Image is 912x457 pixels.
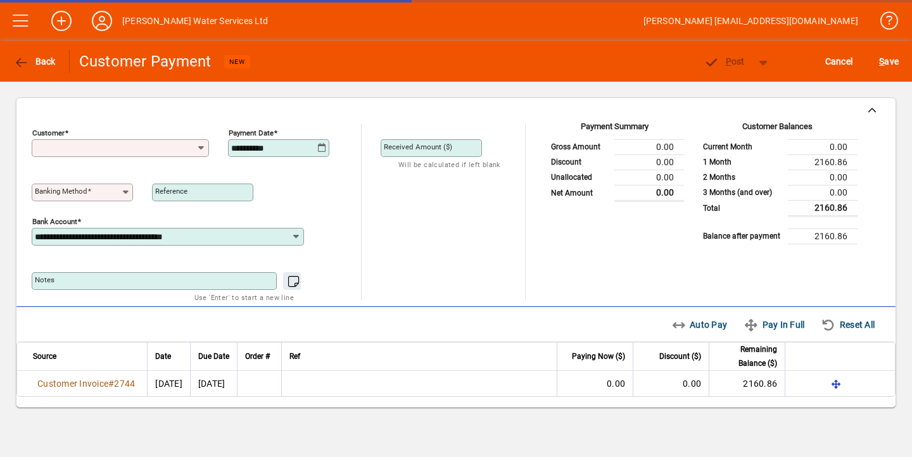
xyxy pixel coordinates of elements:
[614,154,684,170] td: 0.00
[155,187,187,196] mat-label: Reference
[13,56,56,66] span: Back
[79,51,212,72] div: Customer Payment
[697,200,788,216] td: Total
[32,128,65,137] mat-label: Customer
[726,56,731,66] span: P
[614,170,684,185] td: 0.00
[876,50,902,73] button: Save
[659,349,701,363] span: Discount ($)
[788,139,858,154] td: 0.00
[545,170,614,185] td: Unallocated
[614,185,684,201] td: 0.00
[825,51,853,72] span: Cancel
[788,228,858,244] td: 2160.86
[545,154,614,170] td: Discount
[545,123,684,202] app-page-summary-card: Payment Summary
[289,349,300,363] span: Ref
[114,379,135,389] span: 2744
[879,56,884,66] span: S
[545,139,614,154] td: Gross Amount
[697,170,788,185] td: 2 Months
[704,56,745,66] span: ost
[545,185,614,201] td: Net Amount
[545,120,684,139] div: Payment Summary
[697,185,788,200] td: 3 Months (and over)
[10,50,59,73] button: Back
[229,58,245,66] span: NEW
[32,217,77,226] mat-label: Bank Account
[35,187,87,196] mat-label: Banking method
[788,170,858,185] td: 0.00
[697,139,788,154] td: Current Month
[697,50,751,73] button: Post
[697,120,858,139] div: Customer Balances
[198,349,229,363] span: Due Date
[697,154,788,170] td: 1 Month
[738,313,809,336] button: Pay In Full
[41,9,82,32] button: Add
[37,379,108,389] span: Customer Invoice
[821,315,875,335] span: Reset All
[155,379,182,389] span: [DATE]
[108,379,114,389] span: #
[398,157,500,172] mat-hint: Will be calculated if left blank
[35,275,54,284] mat-label: Notes
[697,123,858,244] app-page-summary-card: Customer Balances
[788,200,858,216] td: 2160.86
[614,139,684,154] td: 0.00
[122,11,269,31] div: [PERSON_NAME] Water Services Ltd
[33,349,56,363] span: Source
[245,349,270,363] span: Order #
[155,349,171,363] span: Date
[643,11,858,31] div: [PERSON_NAME] [EMAIL_ADDRESS][DOMAIN_NAME]
[384,142,452,151] mat-label: Received Amount ($)
[822,50,856,73] button: Cancel
[683,379,701,389] span: 0.00
[607,379,625,389] span: 0.00
[572,349,625,363] span: Paying Now ($)
[229,128,274,137] mat-label: Payment Date
[879,51,899,72] span: ave
[190,371,237,396] td: [DATE]
[33,377,139,391] a: Customer Invoice#2744
[744,315,804,335] span: Pay In Full
[788,154,858,170] td: 2160.86
[697,228,788,244] td: Balance after payment
[743,379,777,389] span: 2160.86
[788,185,858,200] td: 0.00
[717,342,777,370] span: Remaining Balance ($)
[194,290,294,304] mat-hint: Use 'Enter' to start a new line
[816,313,880,336] button: Reset All
[871,3,896,44] a: Knowledge Base
[82,9,122,32] button: Profile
